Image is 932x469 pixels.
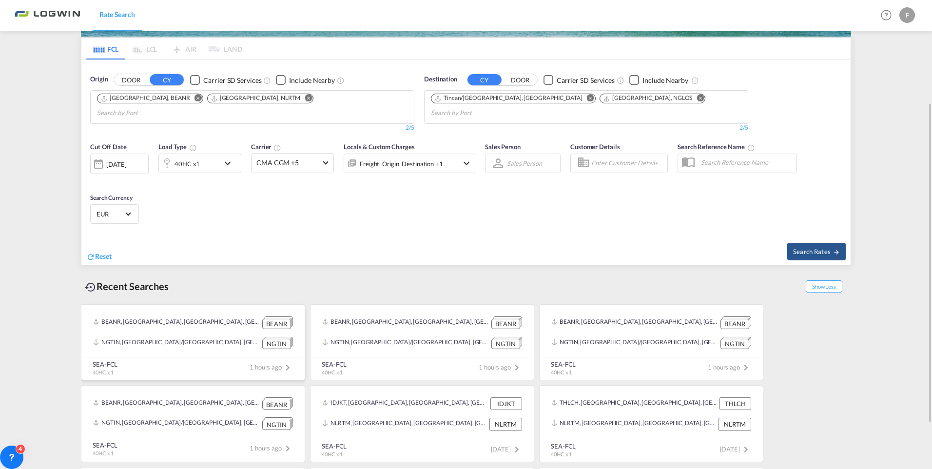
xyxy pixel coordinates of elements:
div: NLRTM, Rotterdam, Netherlands, Western Europe, Europe [551,418,716,430]
div: BEANR [720,319,749,329]
div: BEANR [262,400,291,410]
md-icon: icon-chevron-right [740,362,752,373]
div: NGTIN, Tincan/Lagos, Nigeria, Western Africa, Africa [322,337,489,349]
div: F [899,7,915,23]
div: Lagos, NGLOS [603,94,693,102]
div: Tincan/Lagos, NGTIN [434,94,582,102]
md-icon: icon-chevron-down [222,157,238,169]
md-icon: Your search will be saved by the below given name [747,144,755,152]
span: Help [878,7,894,23]
div: BEANR [491,319,520,329]
recent-search-card: IDJKT, [GEOGRAPHIC_DATA], [GEOGRAPHIC_DATA], [GEOGRAPHIC_DATA], [GEOGRAPHIC_DATA], [GEOGRAPHIC_DA... [310,385,534,462]
div: NGTIN [262,339,291,349]
div: SEA-FCL [93,441,117,449]
span: 40HC x 1 [551,451,572,457]
md-icon: icon-chevron-right [511,444,523,455]
span: Search Currency [90,194,133,201]
div: NGTIN, Tincan/Lagos, Nigeria, Western Africa, Africa [93,417,260,430]
div: NLRTM [718,418,751,430]
md-icon: icon-chevron-right [282,443,293,454]
md-icon: Unchecked: Search for CY (Container Yard) services for all selected carriers.Checked : Search for... [617,77,624,84]
input: Chips input. [97,105,190,121]
md-icon: Unchecked: Search for CY (Container Yard) services for all selected carriers.Checked : Search for... [263,77,271,84]
span: Show Less [806,280,842,293]
input: Chips input. [431,105,524,121]
div: Include Nearby [642,76,688,85]
div: NGTIN, Tincan/Lagos, Nigeria, Western Africa, Africa [93,337,260,349]
div: Press delete to remove this chip. [434,94,584,102]
div: THLCH, Laem Chabang, Thailand, South East Asia, Asia Pacific [551,397,717,410]
span: Origin [90,75,108,84]
md-pagination-wrapper: Use the left and right arrow keys to navigate between tabs [86,38,242,59]
md-select: Sales Person [506,156,543,170]
div: [DATE] [90,154,149,174]
md-select: Select Currency: € EUREuro [96,207,134,221]
button: Remove [690,94,705,104]
button: DOOR [114,75,148,86]
span: Search Rates [793,248,840,255]
div: BEANR, Antwerp, Belgium, Western Europe, Europe [93,316,260,329]
md-icon: icon-chevron-right [511,362,523,373]
span: [DATE] [491,445,523,453]
input: Search Reference Name [696,155,796,170]
span: CMA CGM +5 [256,158,320,168]
span: Cut Off Date [90,143,127,151]
input: Enter Customer Details [591,156,664,171]
md-chips-wrap: Chips container. Use arrow keys to select chips. [429,91,743,121]
md-icon: icon-backup-restore [85,281,97,293]
div: THLCH [719,397,751,410]
md-icon: icon-chevron-right [740,444,752,455]
div: Press delete to remove this chip. [603,94,695,102]
div: [DATE] [106,160,126,169]
md-icon: Unchecked: Ignores neighbouring ports when fetching rates.Checked : Includes neighbouring ports w... [691,77,699,84]
div: 2/5 [90,124,414,132]
img: bc73a0e0d8c111efacd525e4c8ad7d32.png [15,4,80,26]
div: icon-refreshReset [86,252,112,262]
recent-search-card: THLCH, [GEOGRAPHIC_DATA], [GEOGRAPHIC_DATA], [GEOGRAPHIC_DATA], [GEOGRAPHIC_DATA] THLCHNLRTM, [GE... [539,385,763,462]
div: Carrier SD Services [203,76,261,85]
span: Destination [424,75,457,84]
span: Reset [95,252,112,260]
button: Remove [298,94,313,104]
span: 1 hours ago [708,363,752,371]
button: DOOR [503,75,537,86]
div: SEA-FCL [322,360,347,369]
md-icon: icon-arrow-right [833,249,840,255]
div: BEANR [262,319,291,329]
md-checkbox: Checkbox No Ink [629,75,688,85]
span: Search Reference Name [678,143,755,151]
button: Search Ratesicon-arrow-right [787,243,846,260]
span: 40HC x 1 [93,369,114,375]
button: Remove [581,94,595,104]
span: 1 hours ago [250,363,293,371]
md-chips-wrap: Chips container. Use arrow keys to select chips. [96,91,409,121]
div: BEANR, Antwerp, Belgium, Western Europe, Europe [93,397,260,410]
div: Include Nearby [289,76,335,85]
span: 1 hours ago [479,363,523,371]
recent-search-card: BEANR, [GEOGRAPHIC_DATA], [GEOGRAPHIC_DATA], [GEOGRAPHIC_DATA], [GEOGRAPHIC_DATA] BEANRNGTIN, [GE... [310,304,534,380]
span: Customer Details [570,143,620,151]
span: [DATE] [720,445,752,453]
button: CY [150,74,184,85]
div: 40HC x1 [175,157,200,171]
span: 40HC x 1 [93,450,114,456]
span: 40HC x 1 [322,369,343,375]
div: IDJKT [490,397,522,410]
span: Carrier [251,143,281,151]
md-icon: icon-information-outline [189,144,197,152]
md-icon: icon-chevron-right [282,362,293,373]
div: BEANR, Antwerp, Belgium, Western Europe, Europe [322,316,489,329]
span: EUR [97,210,124,218]
span: 40HC x 1 [322,451,343,457]
div: SEA-FCL [551,360,576,369]
button: Remove [188,94,203,104]
div: NGTIN [262,420,291,430]
md-icon: icon-refresh [86,253,95,261]
recent-search-card: BEANR, [GEOGRAPHIC_DATA], [GEOGRAPHIC_DATA], [GEOGRAPHIC_DATA], [GEOGRAPHIC_DATA] BEANRNGTIN, [GE... [81,304,305,380]
div: Carrier SD Services [557,76,615,85]
div: SEA-FCL [322,442,347,450]
div: Help [878,7,899,24]
div: Recent Searches [81,275,173,297]
div: Freight Origin Destination Dock Stuffingicon-chevron-down [344,154,475,173]
div: SEA-FCL [551,442,576,450]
